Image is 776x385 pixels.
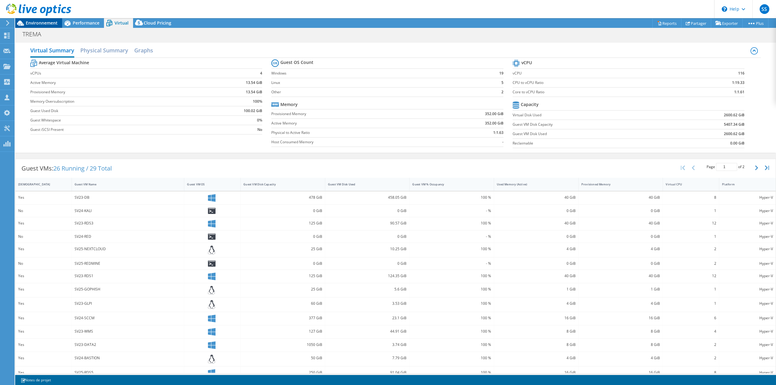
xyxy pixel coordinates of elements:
b: 352.00 GiB [485,120,503,126]
h2: Virtual Summary [30,44,74,58]
span: SS [760,4,769,14]
div: Hyper-V [722,341,773,348]
div: 44.91 GiB [328,328,407,335]
span: Performance [73,20,99,26]
label: Guest VM Disk Capacity [513,121,669,128]
div: 3.74 GiB [328,341,407,348]
a: Exporter [711,18,743,28]
a: Partager [681,18,711,28]
b: 13.54 GiB [246,89,262,95]
div: 100 % [412,328,491,335]
b: Memory [280,101,298,108]
div: Guest VM OS [187,182,230,186]
div: SV24-RED [75,233,182,240]
span: Environnement [26,20,58,26]
div: 4 GiB [581,300,660,307]
div: 4 GiB [581,355,660,361]
b: Capacity [521,101,539,108]
div: 4 GiB [497,355,576,361]
div: SV25-NEXTCLOUD [75,246,182,252]
div: 2 [666,341,716,348]
div: SV25-GOPHISH [75,286,182,293]
div: 3.53 GiB [328,300,407,307]
label: Virtual Disk Used [513,112,669,118]
div: - % [412,207,491,214]
div: 1 GiB [497,286,576,293]
div: 100 % [412,273,491,279]
div: Hyper-V [722,273,773,279]
h1: TREMA [20,31,51,38]
b: 2 [501,89,503,95]
div: 100 % [412,355,491,361]
b: 116 [738,70,744,76]
div: 100 % [412,341,491,348]
div: Yes [18,341,69,348]
div: No [18,233,69,240]
b: 4 [260,70,262,76]
div: Yes [18,273,69,279]
div: 124.35 GiB [328,273,407,279]
div: 10.25 GiB [328,246,407,252]
div: 60 GiB [243,300,322,307]
svg: \n [722,6,727,12]
div: 377 GiB [243,315,322,321]
div: 8 GiB [581,328,660,335]
div: 4 GiB [581,246,660,252]
div: 8 [666,369,716,376]
div: Yes [18,300,69,307]
div: Yes [18,286,69,293]
div: 4 GiB [497,300,576,307]
label: Windows [271,70,482,76]
b: Average Virtual Machine [39,60,89,66]
div: Guest VM Disk Capacity [243,182,315,186]
div: 0 GiB [497,207,576,214]
div: No [18,260,69,267]
label: Guest VM Disk Used [513,131,669,137]
b: 13.54 GiB [246,80,262,86]
div: - % [412,233,491,240]
b: 2600.62 GiB [724,112,744,118]
div: Yes [18,194,69,201]
div: 127 GiB [243,328,322,335]
div: 0 GiB [243,260,322,267]
div: 25 GiB [243,246,322,252]
div: SV23-DB [75,194,182,201]
div: 16 GiB [497,369,576,376]
div: 125 GiB [243,273,322,279]
div: 40 GiB [581,194,660,201]
div: 100 % [412,315,491,321]
h2: Physical Summary [80,44,128,56]
b: 19 [499,70,503,76]
div: 0 GiB [328,233,407,240]
div: Hyper-V [722,315,773,321]
b: 100.02 GiB [244,108,262,114]
div: SV23-GLPI [75,300,182,307]
div: SV23-WMS [75,328,182,335]
div: 1 [666,286,716,293]
div: 90.57 GiB [328,220,407,227]
div: No [18,207,69,214]
div: SV24-BASTION [75,355,182,361]
div: [DEMOGRAPHIC_DATA] [18,182,62,186]
label: vCPU [513,70,684,76]
div: SV23-RDS3 [75,220,182,227]
div: 40 GiB [497,273,576,279]
div: 23.1 GiB [328,315,407,321]
b: 0.00 GiB [730,140,744,146]
div: 4 GiB [497,246,576,252]
span: 2 [742,164,744,169]
label: Provisioned Memory [271,111,436,117]
div: 40 GiB [581,220,660,227]
div: Yes [18,328,69,335]
div: 0 GiB [581,233,660,240]
label: Memory Oversubscription [30,98,207,105]
div: 478 GiB [243,194,322,201]
div: 2 [666,355,716,361]
div: 1 [666,233,716,240]
div: Guest VM % Occupancy [412,182,484,186]
div: Hyper-V [722,246,773,252]
label: Guest iSCSI Present [30,127,207,133]
div: Hyper-V [722,286,773,293]
div: 125 GiB [243,220,322,227]
div: 0 GiB [497,233,576,240]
